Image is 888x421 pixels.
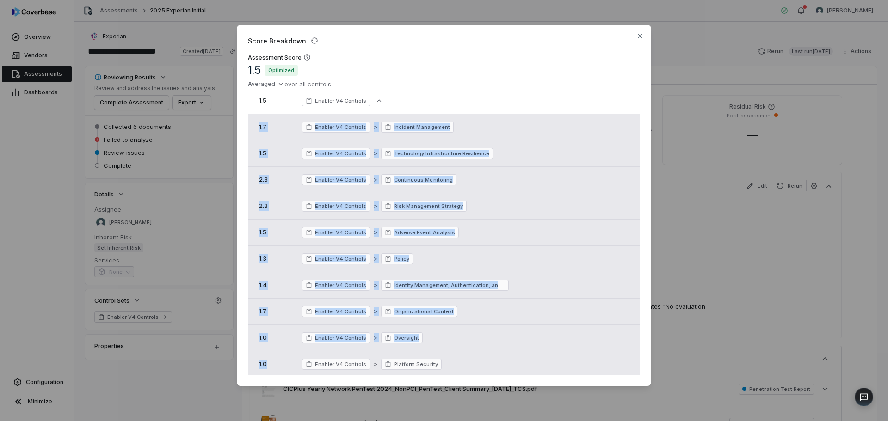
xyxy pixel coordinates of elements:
span: 1.5 [248,63,261,77]
span: > [374,201,377,211]
span: Technology Infrastructure Resilience [394,150,489,157]
span: Enabler V4 Controls [315,202,367,210]
span: Continuous Monitoring [394,176,453,183]
span: Adverse Event Analysis [394,229,455,236]
span: 2.3 [259,202,268,209]
span: Enabler V4 Controls [315,360,367,368]
span: Identity Management, Authentication, and Access Control [394,281,505,289]
span: Optimized [265,65,298,76]
span: 1.5 [259,149,266,157]
span: Score Breakdown [248,36,306,46]
span: > [374,149,377,158]
span: 1.3 [259,255,266,262]
span: Organizational Context [394,308,454,315]
span: > [374,122,377,132]
span: 1.7 [259,123,266,130]
span: Enabler V4 Controls [315,229,367,236]
span: > [374,175,377,184]
h3: Assessment Score [248,53,302,61]
span: Incident Management [394,123,450,131]
button: Averaged [248,79,284,90]
span: Enabler V4 Controls [315,123,367,131]
span: Oversight [394,334,419,342]
span: 2.3 [259,176,268,183]
span: Platform Security [394,360,438,368]
div: over all controls [248,79,331,90]
span: > [374,228,377,237]
span: Risk Management Strategy [394,202,463,210]
span: > [374,360,377,369]
span: Enabler V4 Controls [315,176,367,183]
span: > [374,281,377,290]
span: Enabler V4 Controls [315,97,367,104]
span: > [374,254,377,263]
span: > [374,333,377,342]
span: Policy [394,255,409,262]
span: Enabler V4 Controls [315,281,367,289]
span: 1.5 [259,228,266,236]
span: Enabler V4 Controls [315,308,367,315]
span: 1.4 [259,281,267,288]
span: Enabler V4 Controls [315,334,367,342]
span: > [374,307,377,316]
span: Enabler V4 Controls [315,255,367,262]
span: 1.7 [259,307,266,315]
span: 1.0 [259,360,267,367]
span: 1.0 [259,334,267,341]
span: 1.5 [259,97,266,104]
span: Enabler V4 Controls [315,150,367,157]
